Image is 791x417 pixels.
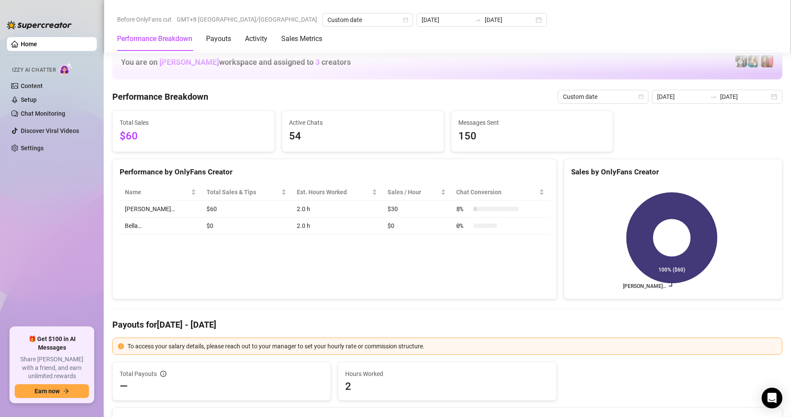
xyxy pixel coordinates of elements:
span: Sales / Hour [388,187,439,197]
h4: Payouts for [DATE] - [DATE] [112,319,782,331]
button: Earn nowarrow-right [15,384,89,398]
th: Sales / Hour [382,184,451,201]
td: Bella… [120,218,201,234]
span: Share [PERSON_NAME] with a friend, and earn unlimited rewards [15,355,89,381]
a: Home [21,41,37,47]
span: Custom date [563,90,643,103]
a: Setup [21,96,37,103]
td: [PERSON_NAME]… [120,201,201,218]
img: Katy [735,55,747,67]
div: Sales Metrics [281,34,322,44]
td: $30 [382,201,451,218]
div: To access your salary details, please reach out to your manager to set your hourly rate or commis... [127,341,777,351]
span: Active Chats [289,118,437,127]
span: Total Payouts [120,369,157,379]
span: Izzy AI Chatter [12,66,56,74]
span: info-circle [160,371,166,377]
span: 2 [345,379,549,393]
span: arrow-right [63,388,69,394]
span: 🎁 Get $100 in AI Messages [15,335,89,352]
td: 2.0 h [292,218,382,234]
input: End date [485,15,534,25]
span: 8 % [456,204,470,214]
span: — [120,379,128,393]
img: AI Chatter [59,63,73,75]
th: Total Sales & Tips [201,184,292,201]
a: Discover Viral Videos [21,127,79,134]
div: Performance Breakdown [117,34,192,44]
input: End date [720,92,769,101]
span: to [474,16,481,23]
span: 3 [315,57,320,66]
div: Open Intercom Messenger [762,388,782,408]
span: calendar [639,94,644,99]
span: to [710,93,717,100]
td: $0 [382,218,451,234]
img: Zaddy [748,55,760,67]
span: exclamation-circle [118,343,124,349]
span: 0 % [456,221,470,231]
div: Activity [245,34,267,44]
span: Custom date [327,13,408,26]
span: [PERSON_NAME] [159,57,219,66]
div: Est. Hours Worked [297,187,370,197]
h4: Performance Breakdown [112,91,208,103]
span: GMT+8 [GEOGRAPHIC_DATA]/[GEOGRAPHIC_DATA] [177,13,317,26]
a: Content [21,82,43,89]
span: Messages Sent [458,118,606,127]
a: Settings [21,145,44,152]
td: $0 [201,218,292,234]
h1: You are on workspace and assigned to creators [121,57,351,67]
span: 54 [289,128,437,145]
span: 150 [458,128,606,145]
a: Chat Monitoring [21,110,65,117]
text: [PERSON_NAME]… [623,283,666,289]
span: Earn now [35,388,60,395]
span: Hours Worked [345,369,549,379]
img: logo-BBDzfeDw.svg [7,21,72,29]
input: Start date [422,15,471,25]
span: swap-right [474,16,481,23]
input: Start date [657,92,706,101]
th: Chat Conversion [451,184,550,201]
span: Name [125,187,189,197]
span: Total Sales & Tips [206,187,280,197]
span: Before OnlyFans cut [117,13,172,26]
span: Chat Conversion [456,187,537,197]
div: Sales by OnlyFans Creator [571,166,775,178]
div: Payouts [206,34,231,44]
span: calendar [403,17,408,22]
span: Total Sales [120,118,267,127]
span: $60 [120,128,267,145]
td: $60 [201,201,292,218]
div: Performance by OnlyFans Creator [120,166,550,178]
img: Bella [761,55,773,67]
td: 2.0 h [292,201,382,218]
th: Name [120,184,201,201]
span: swap-right [710,93,717,100]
